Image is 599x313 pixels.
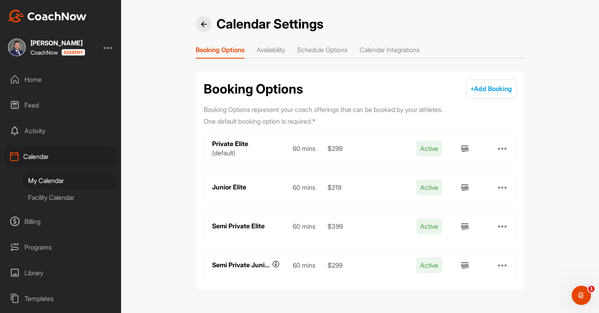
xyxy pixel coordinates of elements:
[572,286,591,305] iframe: Intercom live chat
[466,79,516,99] button: +Add Booking
[204,79,303,99] h2: Booking Options
[8,39,26,56] img: square_39cca0bf5c46e3886c4029b660897573.jpg
[4,95,117,115] div: Feed
[4,211,117,232] div: Billing
[289,183,324,192] div: 60 mins
[22,172,117,189] div: My Calendar
[22,189,117,206] div: Facility Calendar
[201,21,207,27] img: Back
[460,183,470,192] img: Online Payment icon
[217,16,324,32] h2: Calendar Settings
[204,116,516,126] p: One default booking option is required. *
[4,146,117,167] div: Calendar
[212,183,246,191] div: Junior Elite
[289,144,324,153] div: 60 mins
[460,144,470,153] img: Online Payment icon
[470,85,512,93] span: + Add Booking
[460,260,470,270] img: Online Payment icon
[416,179,442,195] span: Active
[460,222,470,231] img: Online Payment icon
[297,45,348,58] li: Schedule Options
[8,10,87,22] img: CoachNow
[416,257,442,273] span: Active
[30,49,85,56] div: CoachNow
[416,140,442,156] span: Active
[4,69,117,89] div: Home
[212,140,248,148] div: Private Elite
[4,121,117,141] div: Activity
[61,49,85,56] img: CoachNow acadmey
[4,289,117,309] div: Templates
[212,261,272,269] div: Semi Private Junior Elite
[588,286,595,292] span: 1
[360,45,420,58] li: Calendar Integrations
[212,149,235,157] div: ( default )
[324,144,359,153] div: $299
[30,40,85,46] div: [PERSON_NAME]
[204,105,516,114] p: Booking Options represent your coach offerings that can be booked by your athletes.
[257,45,285,58] li: Availability
[324,260,359,270] div: $299
[4,237,117,257] div: Programs
[4,263,117,283] div: Library
[324,183,359,192] div: $219
[289,222,324,231] div: 60 mins
[416,218,442,234] span: Active
[212,222,265,230] div: Semi Private Elite
[324,222,359,231] div: $399
[196,45,245,58] li: Booking Options
[289,260,324,270] div: 60 mins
